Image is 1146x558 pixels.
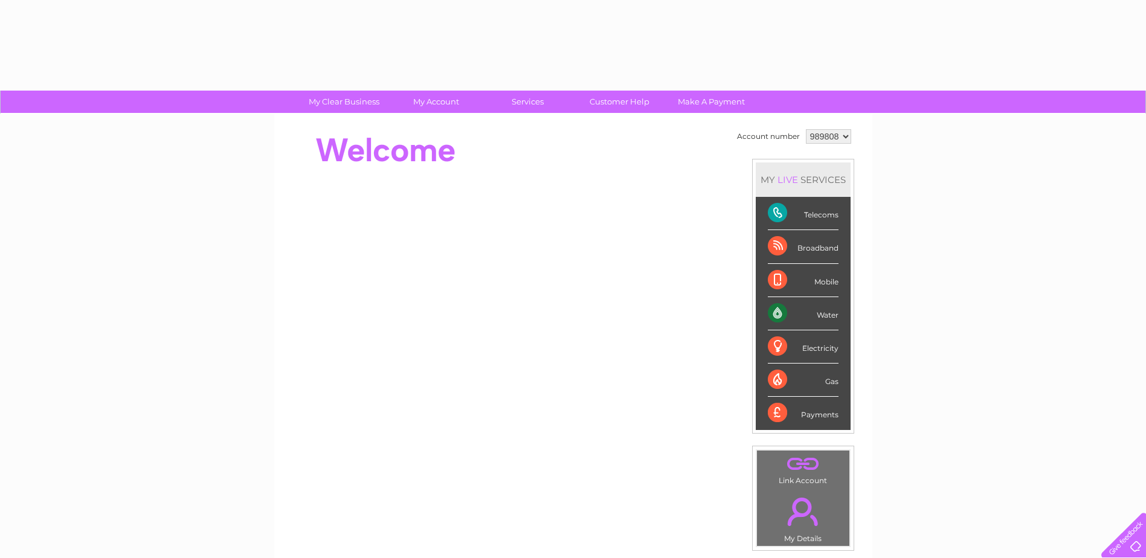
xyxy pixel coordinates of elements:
div: Payments [768,397,839,429]
td: My Details [756,487,850,547]
div: Broadband [768,230,839,263]
div: Water [768,297,839,330]
div: MY SERVICES [756,162,851,197]
a: Services [478,91,578,113]
div: Mobile [768,264,839,297]
td: Account number [734,126,803,147]
a: Make A Payment [662,91,761,113]
a: My Account [386,91,486,113]
a: Customer Help [570,91,669,113]
a: . [760,454,846,475]
div: Telecoms [768,197,839,230]
a: My Clear Business [294,91,394,113]
div: LIVE [775,174,800,185]
div: Gas [768,364,839,397]
div: Electricity [768,330,839,364]
td: Link Account [756,450,850,488]
a: . [760,490,846,533]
